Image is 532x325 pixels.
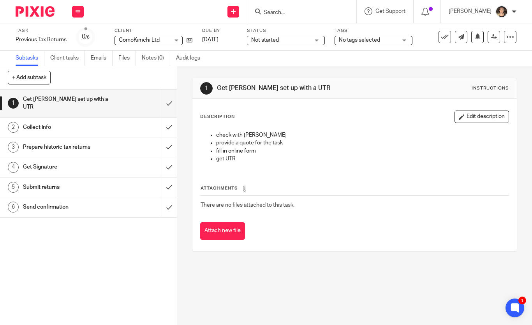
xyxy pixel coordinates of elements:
[16,36,67,44] div: Previous Tax Returns
[449,7,491,15] p: [PERSON_NAME]
[8,122,19,133] div: 2
[339,37,380,43] span: No tags selected
[495,5,508,18] img: 324535E6-56EA-408B-A48B-13C02EA99B5D.jpeg
[202,28,237,34] label: Due by
[85,35,90,39] small: /6
[176,51,206,66] a: Audit logs
[8,71,51,84] button: + Add subtask
[8,98,19,109] div: 1
[216,155,509,163] p: get UTR
[16,51,44,66] a: Subtasks
[8,182,19,193] div: 5
[375,9,405,14] span: Get Support
[251,37,279,43] span: Not started
[23,161,110,173] h1: Get Signature
[200,114,235,120] p: Description
[16,28,67,34] label: Task
[217,84,371,92] h1: Get [PERSON_NAME] set up with a UTR
[518,297,526,304] div: 1
[200,222,245,240] button: Attach new file
[23,93,110,113] h1: Get [PERSON_NAME] set up with a UTR
[23,181,110,193] h1: Submit returns
[142,51,170,66] a: Notes (0)
[216,147,509,155] p: fill in online form
[216,139,509,147] p: provide a quote for the task
[23,141,110,153] h1: Prepare historic tax returns
[82,32,90,41] div: 0
[119,37,160,43] span: GomoKimchi Ltd
[263,9,333,16] input: Search
[201,186,238,190] span: Attachments
[118,51,136,66] a: Files
[472,85,509,91] div: Instructions
[335,28,412,34] label: Tags
[8,162,19,173] div: 4
[50,51,85,66] a: Client tasks
[91,51,113,66] a: Emails
[115,28,192,34] label: Client
[16,6,55,17] img: Pixie
[8,202,19,213] div: 6
[23,121,110,133] h1: Collect info
[216,131,509,139] p: check with [PERSON_NAME]
[247,28,325,34] label: Status
[202,37,218,42] span: [DATE]
[23,201,110,213] h1: Send confirmation
[200,82,213,95] div: 1
[201,202,294,208] span: There are no files attached to this task.
[454,111,509,123] button: Edit description
[8,142,19,153] div: 3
